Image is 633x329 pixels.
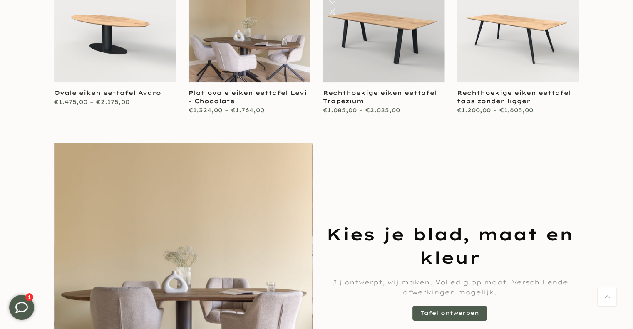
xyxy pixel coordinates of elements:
a: Rechthoekige eiken eettafel taps zonder ligger [457,89,571,104]
h3: Kies je blad, maat en kleur [325,223,575,269]
a: Plat ovale eiken eettafel Levi - Chocolate [189,89,307,104]
a: Rechthoekige eiken eettafel Trapezium [323,89,437,104]
div: €1.200,00 – €1.605,00 [457,105,579,115]
div: €1.324,00 – €1.764,00 [189,105,310,115]
div: €1.085,00 – €2.025,00 [323,105,445,115]
a: Terug naar boven [598,287,616,306]
a: Tafel ontwerpen [412,306,487,321]
p: Jij ontwerpt, wij maken. Volledig op maat. Verschillende afwerkingen mogelijk. [325,277,575,297]
div: €1.475,00 – €2.175,00 [54,96,176,107]
a: Ovale eiken eettafel Avaro [54,89,161,96]
iframe: toggle-frame [1,287,42,328]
